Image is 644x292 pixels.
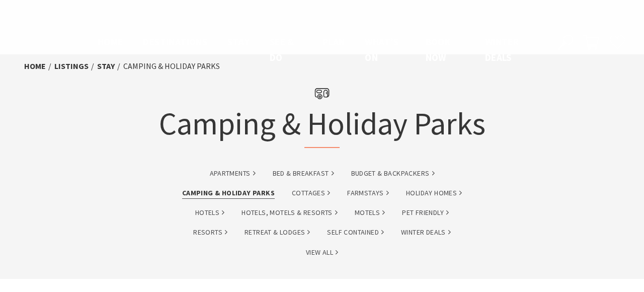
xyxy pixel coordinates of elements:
[365,36,398,63] span: What’s On
[401,227,451,238] a: Winter Deals
[195,207,224,218] a: Hotels
[306,247,338,258] a: View All
[426,36,451,63] span: Book now
[485,36,519,63] span: Winter Deals
[88,34,547,65] nav: Main Menu
[193,227,227,238] a: Resorts
[406,187,462,199] a: Holiday Homes
[323,36,345,48] span: Plan
[292,187,330,199] a: Cottages
[355,207,385,218] a: Motels
[273,168,334,179] a: Bed & Breakfast
[402,207,449,218] a: Pet Friendly
[227,36,250,48] span: Stay
[159,78,486,148] h1: Camping & Holiday Parks
[270,36,294,63] span: See & Do
[351,168,435,179] a: Budget & backpackers
[242,207,338,218] a: Hotels, Motels & Resorts
[210,168,256,179] a: Apartments
[143,36,207,48] span: Destinations
[182,187,275,199] a: Camping & Holiday Parks
[327,227,384,238] a: Self Contained
[245,227,310,238] a: Retreat & Lodges
[98,36,123,48] span: Home
[347,187,389,199] a: Farmstays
